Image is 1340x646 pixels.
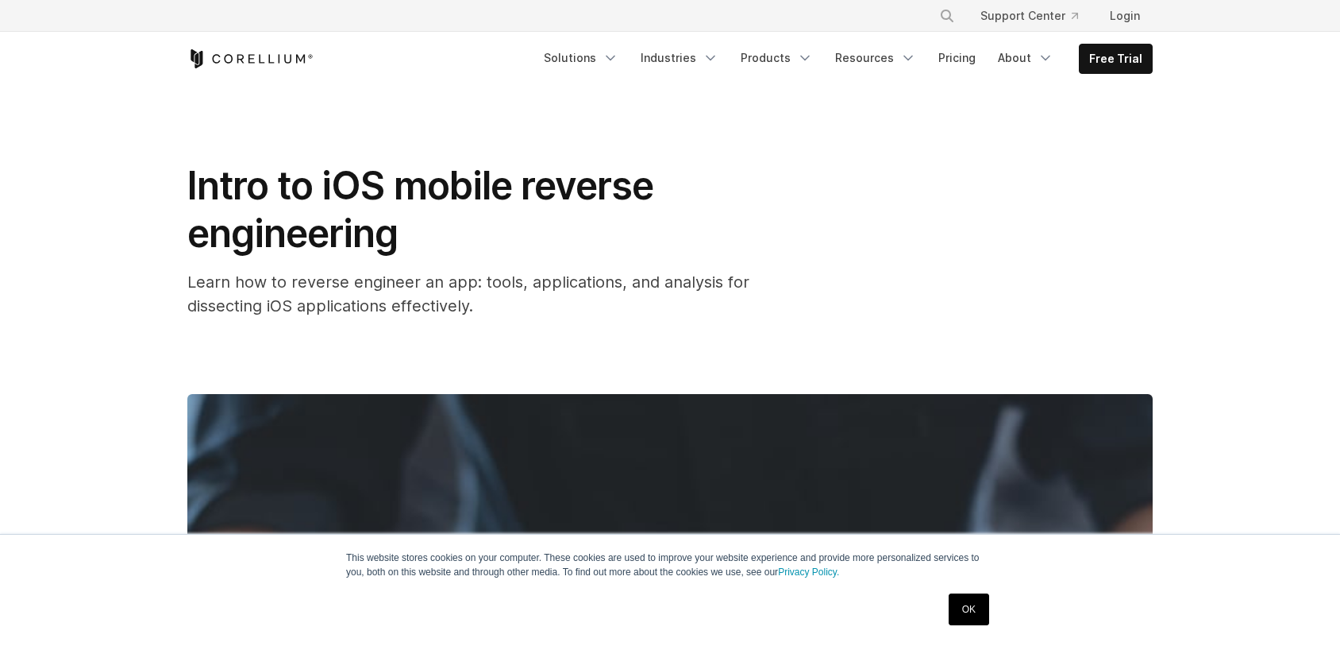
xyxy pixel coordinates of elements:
[968,2,1091,30] a: Support Center
[187,273,749,315] span: Learn how to reverse engineer an app: tools, applications, and analysis for dissecting iOS applic...
[1080,44,1152,73] a: Free Trial
[187,49,314,68] a: Corellium Home
[988,44,1063,72] a: About
[778,567,839,578] a: Privacy Policy.
[949,594,989,625] a: OK
[731,44,822,72] a: Products
[534,44,1153,74] div: Navigation Menu
[187,162,653,257] span: Intro to iOS mobile reverse engineering
[826,44,926,72] a: Resources
[631,44,728,72] a: Industries
[929,44,985,72] a: Pricing
[346,551,994,579] p: This website stores cookies on your computer. These cookies are used to improve your website expe...
[1097,2,1153,30] a: Login
[534,44,628,72] a: Solutions
[933,2,961,30] button: Search
[920,2,1153,30] div: Navigation Menu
